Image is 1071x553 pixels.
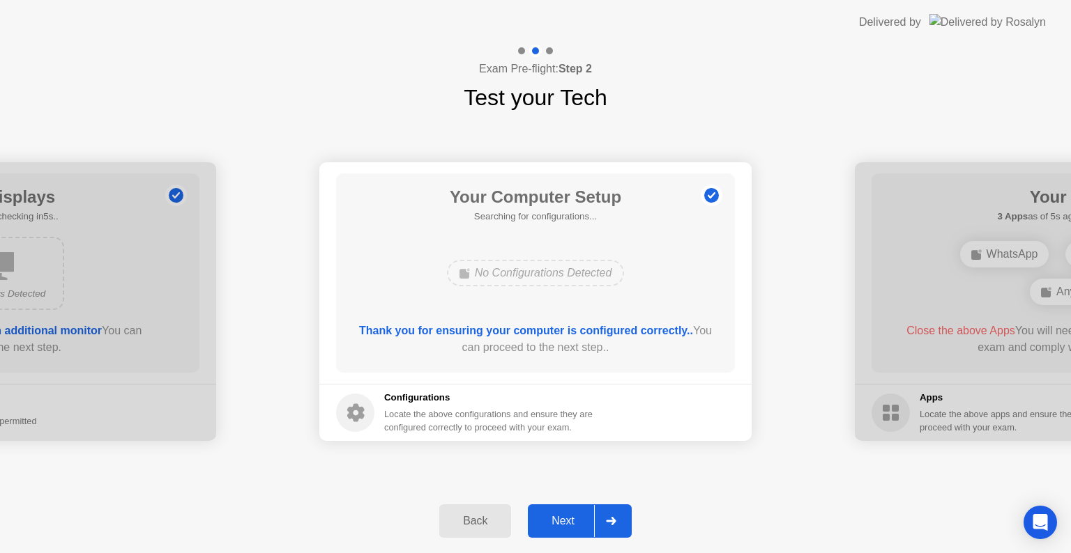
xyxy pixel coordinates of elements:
h1: Test your Tech [464,81,607,114]
button: Back [439,504,511,538]
div: Open Intercom Messenger [1024,506,1057,539]
div: You can proceed to the next step.. [356,322,715,356]
img: Delivered by Rosalyn [929,14,1046,30]
h4: Exam Pre-flight: [479,61,592,77]
div: Next [532,515,594,527]
div: Locate the above configurations and ensure they are configured correctly to proceed with your exam. [384,407,595,434]
b: Step 2 [559,63,592,75]
div: No Configurations Detected [447,260,625,286]
h5: Configurations [384,391,595,405]
h1: Your Computer Setup [450,185,621,210]
div: Back [443,515,507,527]
button: Next [528,504,632,538]
h5: Searching for configurations... [450,210,621,224]
div: Delivered by [859,14,921,31]
b: Thank you for ensuring your computer is configured correctly.. [359,325,693,336]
